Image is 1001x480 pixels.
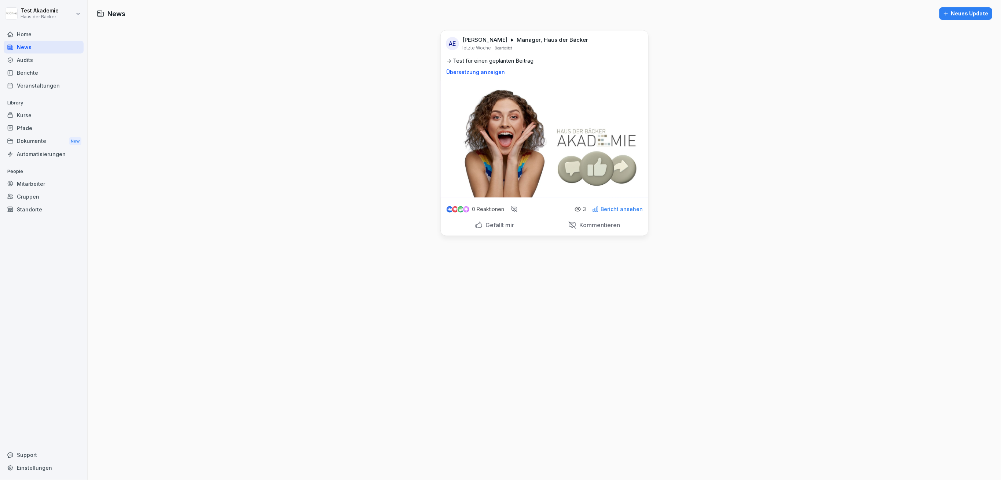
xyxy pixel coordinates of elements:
[4,28,84,41] a: Home
[21,8,59,14] p: Test Akademie
[4,448,84,461] div: Support
[483,221,514,229] p: Gefällt mir
[4,148,84,160] a: Automatisierungen
[4,41,84,53] a: News
[517,36,588,44] p: Manager, Haus der Bäcker
[447,57,642,65] p: -> Test für einen geplanten Beitrag
[495,45,512,51] p: Bearbeitet
[4,166,84,177] p: People
[583,206,586,212] p: 3
[4,53,84,66] a: Audits
[4,190,84,203] a: Gruppen
[446,37,459,50] div: AE
[463,45,491,51] p: letzte Woche
[447,206,452,212] img: like
[21,14,59,19] p: Haus der Bäcker
[4,79,84,92] a: Veranstaltungen
[4,177,84,190] a: Mitarbeiter
[4,97,84,109] p: Library
[107,9,125,19] h1: News
[447,69,642,75] p: Übersetzung anzeigen
[601,206,643,212] p: Bericht ansehen
[4,134,84,148] div: Dokumente
[4,109,84,122] a: Kurse
[4,122,84,134] a: Pfade
[472,206,505,212] p: 0 Reaktionen
[463,206,469,213] img: inspiring
[4,66,84,79] a: Berichte
[943,10,989,18] div: Neues Update
[69,137,81,145] div: New
[458,206,464,213] img: celebrate
[463,36,508,44] p: [PERSON_NAME]
[441,81,648,197] img: anxb4rhhlubtls2k1bq3jugp.png
[576,221,620,229] p: Kommentieren
[452,207,458,212] img: love
[4,203,84,216] a: Standorte
[4,134,84,148] a: DokumenteNew
[4,461,84,474] a: Einstellungen
[939,7,992,20] button: Neues Update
